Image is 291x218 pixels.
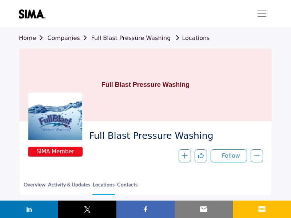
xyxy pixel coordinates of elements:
a: Full Blast Pressure Washing [91,35,171,41]
button: Follow [211,149,247,162]
button: Like [195,149,207,162]
img: facebook sharing button [141,205,150,214]
img: site Logo [19,9,49,19]
h1: Full Blast Pressure Washing [101,49,190,121]
img: sms sharing button [258,205,266,214]
img: email sharing button [199,205,208,214]
a: Locations [92,181,115,195]
span: SIMA Member [29,148,81,156]
button: More details [251,149,263,162]
a: Home [19,35,47,41]
a: Overview [23,181,46,194]
a: Locations [172,35,210,41]
a: Activity & Updates [48,181,91,194]
a: Contacts [117,181,138,194]
span: Full Blast Pressure Washing [89,130,258,142]
img: linkedin sharing button [25,205,33,214]
a: Companies [47,35,91,41]
button: Toggle navigation [252,7,272,21]
img: twitter sharing button [83,205,92,214]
